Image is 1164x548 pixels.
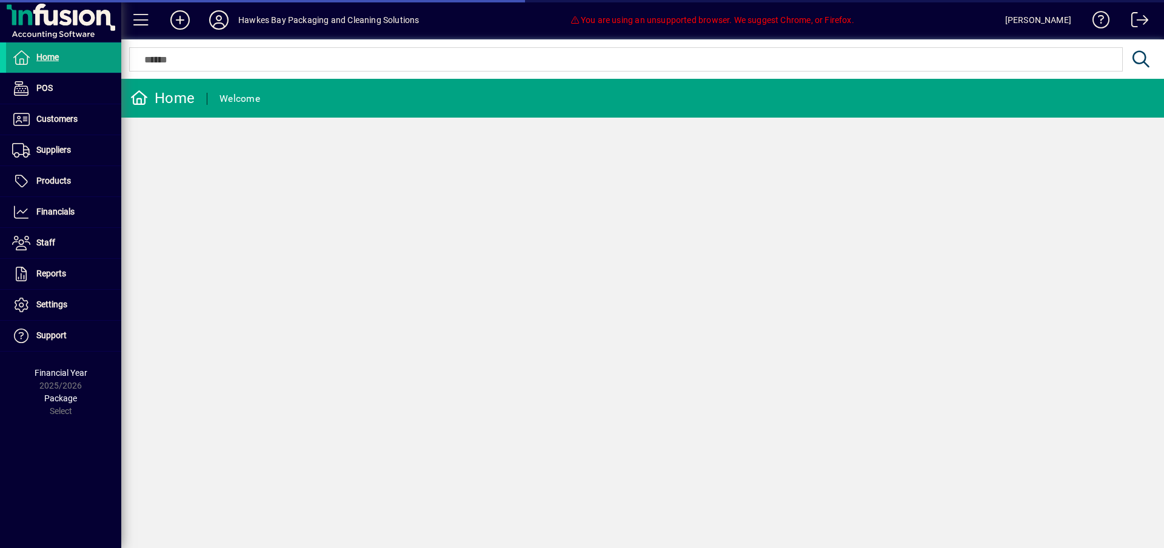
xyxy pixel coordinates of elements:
[130,89,195,108] div: Home
[219,89,260,109] div: Welcome
[36,83,53,93] span: POS
[1083,2,1110,42] a: Knowledge Base
[6,259,121,289] a: Reports
[6,104,121,135] a: Customers
[6,321,121,351] a: Support
[36,176,71,185] span: Products
[35,368,87,378] span: Financial Year
[36,52,59,62] span: Home
[1122,2,1149,42] a: Logout
[36,114,78,124] span: Customers
[6,166,121,196] a: Products
[6,197,121,227] a: Financials
[1005,10,1071,30] div: [PERSON_NAME]
[6,290,121,320] a: Settings
[36,238,55,247] span: Staff
[238,10,420,30] div: Hawkes Bay Packaging and Cleaning Solutions
[570,15,854,25] span: You are using an unsupported browser. We suggest Chrome, or Firefox.
[199,9,238,31] button: Profile
[6,73,121,104] a: POS
[36,299,67,309] span: Settings
[36,330,67,340] span: Support
[6,228,121,258] a: Staff
[36,269,66,278] span: Reports
[6,135,121,165] a: Suppliers
[36,145,71,155] span: Suppliers
[36,207,75,216] span: Financials
[161,9,199,31] button: Add
[44,393,77,403] span: Package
